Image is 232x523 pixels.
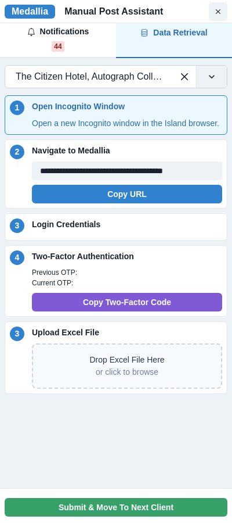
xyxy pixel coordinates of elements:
button: Close Window [209,2,227,21]
div: Data Retrieval [140,27,207,39]
button: Copy Two-Factor Code [32,293,222,311]
p: 3 [15,328,20,340]
p: Two-Factor Authentication [32,250,222,263]
p: 3 [15,220,20,232]
button: Submit & Move To Next Client [5,498,227,517]
p: 4 [15,252,20,264]
div: Clear selected options [175,67,194,86]
button: Copy URL [32,185,222,203]
p: Current OTP: [32,278,222,288]
p: Open a new Incognito window in the Island browser. [32,117,222,130]
p: Login Credentials [32,218,222,231]
p: Navigate to Medallia [32,145,222,157]
span: 44 [52,41,64,52]
p: or click to browse [89,366,164,378]
div: Notifications [27,26,89,38]
p: 1 [15,102,20,114]
p: Manual Post Assistant [64,5,163,19]
p: 2 [15,146,20,158]
p: Upload Excel File [32,327,222,339]
p: Previous OTP: [32,267,222,278]
p: Open Incognito Window [32,101,222,113]
p: Drop Excel File Here [89,354,164,366]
